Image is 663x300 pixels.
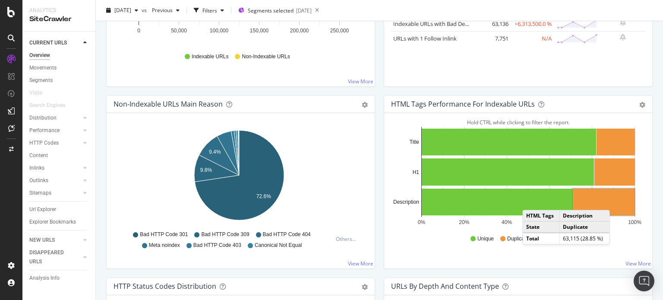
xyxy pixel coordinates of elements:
td: 63,136 [476,16,511,31]
span: 2025 Sep. 8th [114,6,131,14]
td: +6,313,500.0 % [511,16,554,31]
a: NEW URLS [29,236,81,245]
div: Content [29,151,48,160]
div: Visits [29,88,42,98]
button: Previous [148,3,183,17]
a: View More [348,260,373,267]
div: Non-Indexable URLs Main Reason [114,100,223,108]
td: 7,751 [476,31,511,46]
text: 9.8% [200,167,212,173]
a: URLs with 1 Follow Inlink [393,35,457,42]
a: Movements [29,63,89,73]
span: Bad HTTP Code 301 [140,231,188,238]
div: Search Engines [29,101,65,110]
td: State [523,221,559,233]
div: SiteCrawler [29,14,88,24]
div: URLs by Depth and Content Type [391,282,499,291]
div: bell-plus [620,34,626,41]
a: Search Engines [29,101,74,110]
td: 63,115 (28.85 %) [559,233,609,244]
div: HTTP Codes [29,139,59,148]
button: Segments selected[DATE] [235,3,312,17]
div: Performance [29,126,60,135]
span: Previous [148,6,173,14]
div: Movements [29,63,57,73]
span: Canonical Not Equal [255,242,302,249]
a: Segments [29,76,89,85]
text: 0 [137,28,140,34]
div: Analytics [29,7,88,14]
div: HTTP Status Codes Distribution [114,282,216,291]
td: Description [559,210,609,221]
div: DISAPPEARED URLS [29,248,73,266]
div: Url Explorer [29,205,56,214]
td: N/A [511,31,554,46]
text: 40% [502,219,512,225]
a: Outlinks [29,176,81,185]
a: Indexable URLs with Bad Description [393,20,487,28]
text: 100,000 [210,28,229,34]
a: Inlinks [29,164,81,173]
a: View More [348,78,373,85]
a: Analysis Info [29,274,89,283]
text: Description [393,199,419,205]
a: Explorer Bookmarks [29,218,89,227]
div: gear [362,102,368,108]
div: Analysis Info [29,274,60,283]
span: Segments selected [248,7,294,14]
div: Explorer Bookmarks [29,218,76,227]
div: Inlinks [29,164,44,173]
div: gear [362,284,368,290]
a: View More [625,260,651,267]
a: CURRENT URLS [29,38,81,47]
text: 9.4% [209,149,221,155]
span: Unique [477,235,494,243]
text: 100% [628,219,641,225]
div: gear [639,102,645,108]
svg: A chart. [114,127,365,227]
span: Indexable URLs [192,53,228,60]
text: 200,000 [290,28,309,34]
div: Distribution [29,114,57,123]
button: Filters [190,3,227,17]
div: HTML Tags Performance for Indexable URLs [391,100,535,108]
text: 250,000 [330,28,349,34]
span: vs [142,6,148,14]
text: Title [410,139,420,145]
a: Distribution [29,114,81,123]
div: Filters [202,6,217,14]
text: 50,000 [171,28,187,34]
span: Bad HTTP Code 404 [263,231,311,238]
span: Meta noindex [149,242,180,249]
a: Visits [29,88,51,98]
span: Bad HTTP Code 309 [201,231,249,238]
svg: A chart. [391,127,642,227]
a: Sitemaps [29,189,81,198]
a: Url Explorer [29,205,89,214]
div: Sitemaps [29,189,51,198]
div: Overview [29,51,50,60]
text: H1 [413,169,420,175]
td: HTML Tags [523,210,559,221]
div: NEW URLS [29,236,55,245]
text: 150,000 [250,28,269,34]
td: Duplicate [559,221,609,233]
a: Overview [29,51,89,60]
div: Segments [29,76,53,85]
td: Total [523,233,559,244]
span: Bad HTTP Code 403 [193,242,241,249]
div: CURRENT URLS [29,38,67,47]
a: DISAPPEARED URLS [29,248,81,266]
span: Duplicate [507,235,529,243]
a: Performance [29,126,81,135]
a: Content [29,151,89,160]
span: Non-Indexable URLs [242,53,290,60]
div: Outlinks [29,176,48,185]
text: 0% [418,219,426,225]
text: 20% [459,219,469,225]
text: 72.6% [256,193,271,199]
div: [DATE] [296,7,312,14]
div: bell-plus [620,19,626,26]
